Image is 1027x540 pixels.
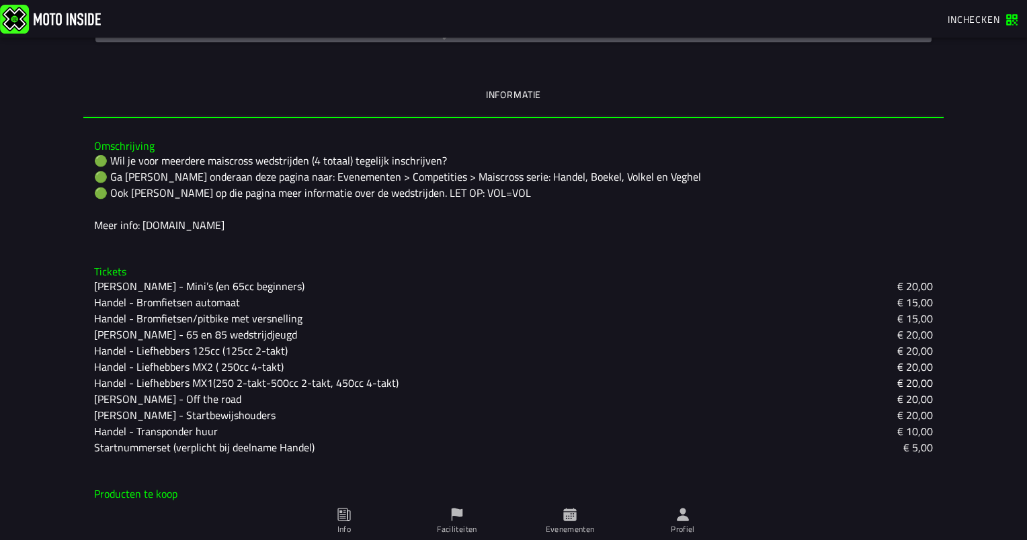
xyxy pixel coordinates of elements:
ion-text: Handel - Transponder huur [94,423,218,439]
ion-label: Evenementen [546,523,595,535]
ion-text: € 10,00 [897,423,933,439]
ion-label: Info [337,523,351,535]
ion-text: [PERSON_NAME] - Mini’s (en 65cc beginners) [94,278,304,294]
div: 🟢 Wil je voor meerdere maiscross wedstrijden (4 totaal) tegelijk inschrijven? 🟢 Ga [PERSON_NAME] ... [94,152,933,233]
ion-text: € 20,00 [897,278,933,294]
h3: Tickets [94,265,933,278]
h3: Omschrijving [94,140,933,152]
ion-label: Profiel [671,523,695,535]
h3: Producten te koop [94,488,933,500]
ion-text: [PERSON_NAME] - Startbewijshouders [94,407,276,423]
ion-text: € 20,00 [897,407,933,423]
span: Inchecken [948,12,1000,26]
ion-text: Handel - Bromfietsen/pitbike met versnelling [94,310,302,326]
ion-label: Faciliteiten [437,523,477,535]
ion-text: Handel - Liefhebbers MX2 ( 250cc 4-takt) [94,359,284,375]
span: € 15,00 [897,500,933,516]
ion-text: Startnummerset (verplicht bij deelname Handel) [94,439,315,455]
ion-text: € 20,00 [897,326,933,343]
a: Inchecken [941,7,1024,30]
ion-text: € 15,00 [897,310,933,326]
ion-text: € 20,00 [897,343,933,359]
ion-text: € 20,00 [897,359,933,375]
ion-text: € 20,00 [897,375,933,391]
ion-text: Handel - Liefhebbers 125cc (125cc 2-takt) [94,343,288,359]
ion-text: Handel - Liefhebbers MX1(250 2-takt-500cc 2-takt, 450cc 4-takt) [94,375,399,391]
span: MON Daglicentie WA [94,500,190,516]
ion-text: [PERSON_NAME] - Off the road [94,391,241,407]
ion-text: [PERSON_NAME] - 65 en 85 wedstrijdjeugd [94,326,297,343]
ion-text: € 20,00 [897,391,933,407]
ion-text: € 5,00 [903,439,933,455]
ion-text: € 15,00 [897,294,933,310]
ion-text: Handel - Bromfietsen automaat [94,294,240,310]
